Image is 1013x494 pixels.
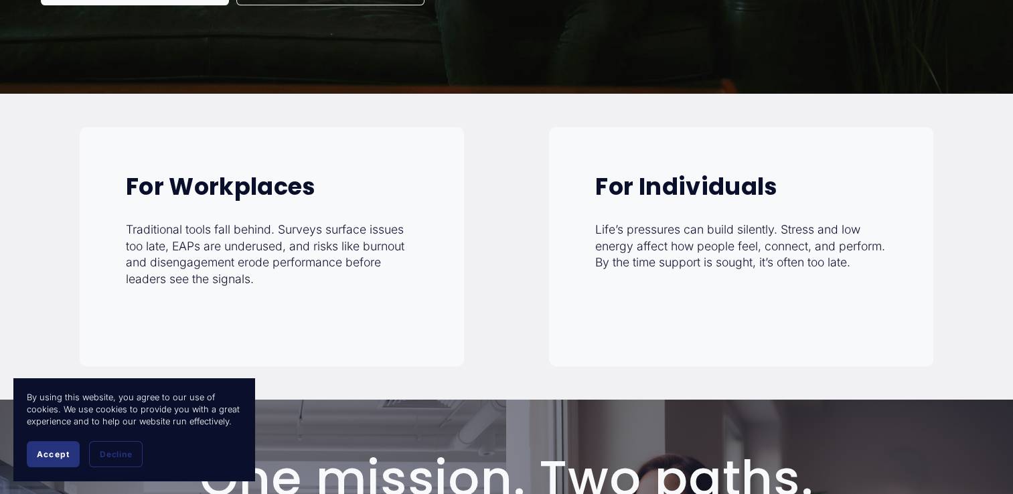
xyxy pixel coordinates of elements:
[126,170,316,203] strong: For Workplaces
[37,449,70,459] span: Accept
[27,441,80,467] button: Accept
[89,441,143,467] button: Decline
[126,222,418,288] p: Traditional tools fall behind. Surveys surface issues too late, EAPs are underused, and risks lik...
[13,378,254,481] section: Cookie banner
[100,449,132,459] span: Decline
[27,392,241,428] p: By using this website, you agree to our use of cookies. We use cookies to provide you with a grea...
[595,170,777,203] strong: For Individuals
[595,222,887,271] p: Life’s pressures can build silently. Stress and low energy affect how people feel, connect, and p...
